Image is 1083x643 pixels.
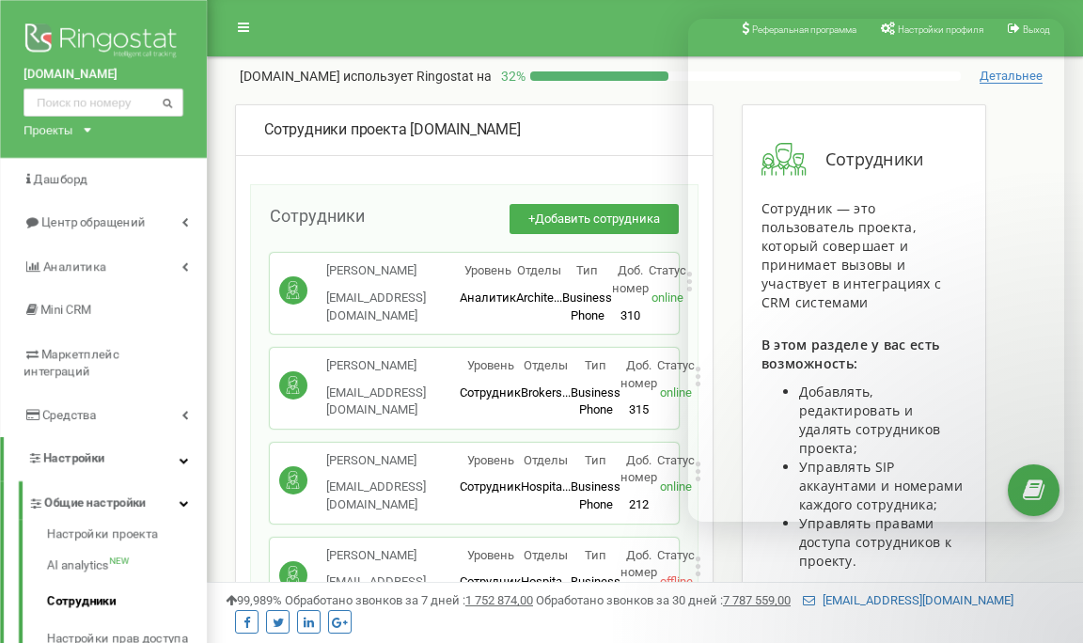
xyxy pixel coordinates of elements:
[24,88,183,117] input: Поиск по номеру
[42,408,96,422] span: Средства
[47,548,207,585] a: AI analyticsNEW
[1019,537,1064,582] iframe: Intercom live chat
[585,548,606,562] span: Тип
[264,119,684,141] div: [DOMAIN_NAME]
[326,452,460,470] p: [PERSON_NAME]
[270,206,365,226] span: Сотрудники
[326,547,460,565] p: [PERSON_NAME]
[24,19,183,66] img: Ringostat logo
[467,453,514,467] span: Уровень
[521,385,571,400] span: Brokers...
[264,120,406,138] span: Сотрудники проекта
[43,259,106,274] span: Аналитика
[524,358,568,372] span: Отделы
[620,401,657,419] p: 315
[326,290,426,322] span: [EMAIL_ADDRESS][DOMAIN_NAME]
[723,593,791,607] u: 7 787 559,00
[657,358,695,372] span: Статус
[571,574,620,606] span: Business Phone
[649,263,686,277] span: Статус
[657,548,695,562] span: Статус
[620,453,657,485] span: Доб. номер
[612,263,649,295] span: Доб. номер
[660,574,693,588] span: offline
[460,290,516,305] span: Аналитик
[562,290,612,322] span: Business Phone
[34,172,87,186] span: Дашборд
[326,384,460,419] p: [EMAIL_ADDRESS][DOMAIN_NAME]
[524,548,568,562] span: Отделы
[688,19,1064,522] iframe: Intercom live chat
[464,263,511,277] span: Уровень
[40,303,91,317] span: Mini CRM
[620,496,657,514] p: 212
[651,290,683,305] span: online
[465,593,533,607] u: 1 752 874,00
[803,593,1013,607] a: [EMAIL_ADDRESS][DOMAIN_NAME]
[326,573,460,608] p: [EMAIL_ADDRESS][DOMAIN_NAME]
[612,307,649,325] p: 310
[41,215,146,229] span: Центр обращений
[47,525,207,548] a: Настройки проекта
[467,548,514,562] span: Уровень
[226,593,282,607] span: 99,989%
[47,584,207,620] a: Сотрудники
[343,69,492,84] span: использует Ringostat на
[585,358,606,372] span: Тип
[28,481,207,520] a: Общие настройки
[576,263,598,277] span: Тип
[326,478,460,513] p: [EMAIL_ADDRESS][DOMAIN_NAME]
[24,66,183,84] a: [DOMAIN_NAME]
[326,357,460,375] p: [PERSON_NAME]
[620,358,657,390] span: Доб. номер
[460,574,521,588] span: Сотрудник
[24,347,119,379] span: Маркетплейс интеграций
[460,479,521,494] span: Сотрудник
[517,263,561,277] span: Отделы
[521,479,571,494] span: Hospita...
[535,212,660,226] span: Добавить сотрудника
[326,262,460,280] p: [PERSON_NAME]
[44,494,146,512] span: Общие настройки
[660,479,692,494] span: online
[460,385,521,400] span: Сотрудник
[240,67,492,86] p: [DOMAIN_NAME]
[536,593,791,607] span: Обработано звонков за 30 дней :
[510,204,679,235] button: +Добавить сотрудника
[285,593,533,607] span: Обработано звонков за 7 дней :
[660,385,692,400] span: online
[43,451,104,465] span: Настройки
[571,385,620,417] span: Business Phone
[467,358,514,372] span: Уровень
[620,548,657,580] span: Доб. номер
[516,290,562,305] span: Archite...
[521,574,571,588] span: Hospita...
[492,67,530,86] p: 32 %
[24,121,72,139] div: Проекты
[4,437,207,481] a: Настройки
[571,479,620,511] span: Business Phone
[524,453,568,467] span: Отделы
[657,453,695,467] span: Статус
[799,514,951,570] span: Управлять правами доступа сотрудников к проекту.
[585,453,606,467] span: Тип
